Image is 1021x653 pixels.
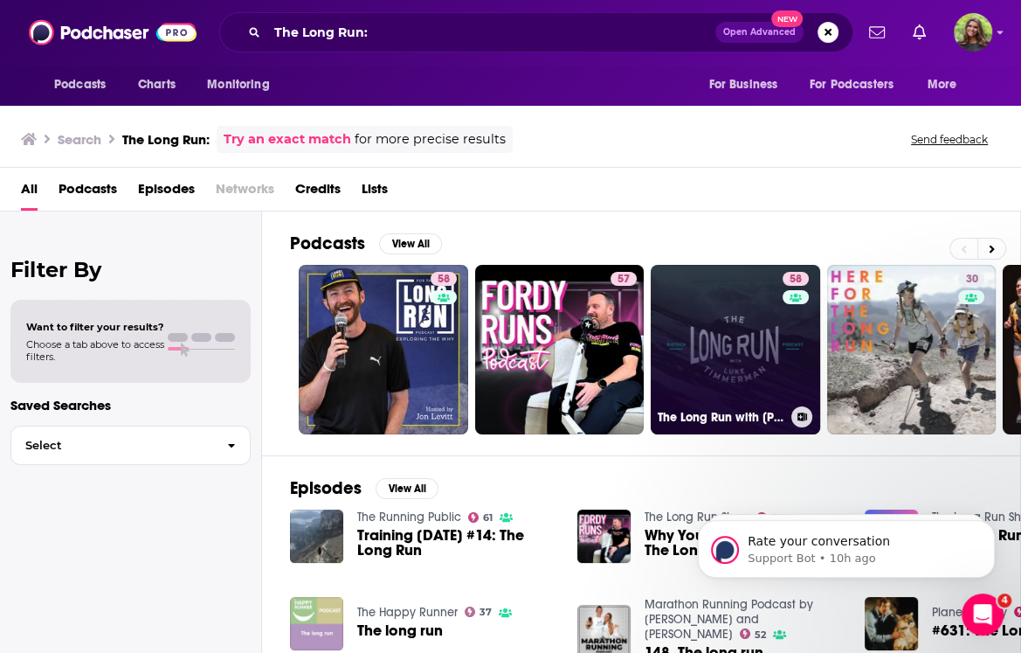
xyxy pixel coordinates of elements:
h2: Filter By [10,257,251,282]
span: Choose a tab above to access filters. [26,338,164,363]
button: View All [376,478,438,499]
a: 58The Long Run with [PERSON_NAME] [651,265,820,434]
a: The long run [357,623,443,638]
a: The Happy Runner [357,605,458,620]
span: Charts [138,73,176,97]
a: 61 [468,512,493,523]
span: 58 [790,271,802,288]
span: for more precise results [355,129,506,149]
a: Why You Should Never Miss The Long Run [645,528,844,558]
a: Show notifications dropdown [862,17,892,47]
button: Send feedback [906,132,993,147]
a: 37 [465,607,493,617]
h3: The Long Run: [122,131,210,148]
a: PodcastsView All [290,233,442,254]
img: The long run [290,597,343,650]
a: 58 [783,272,809,286]
img: Training Tuesday #14: The Long Run [290,510,343,563]
a: The Long Run Show [645,510,749,524]
h3: The Long Run with [PERSON_NAME] [658,410,784,425]
span: 52 [755,631,766,639]
a: Episodes [138,175,195,211]
input: Search podcasts, credits, & more... [267,18,715,46]
span: Want to filter your results? [26,321,164,333]
iframe: Intercom live chat [962,594,1004,636]
span: More [928,73,957,97]
span: 30 [965,271,977,288]
p: Saved Searches [10,397,251,413]
button: open menu [915,68,979,101]
a: Planet Money [932,605,1007,620]
a: 30 [958,272,984,286]
h2: Podcasts [290,233,365,254]
button: open menu [696,68,799,101]
a: Show notifications dropdown [906,17,933,47]
img: Podchaser - Follow, Share and Rate Podcasts [29,16,197,49]
a: EpisodesView All [290,477,438,499]
a: 58 [299,265,468,434]
button: open menu [42,68,128,101]
a: Charts [127,68,186,101]
button: View All [379,233,442,254]
button: Show profile menu [954,13,992,52]
a: Try an exact match [224,129,351,149]
button: open menu [195,68,292,101]
a: 57 [475,265,645,434]
span: 37 [479,608,492,616]
span: Training [DATE] #14: The Long Run [357,528,556,558]
a: Podcasts [59,175,117,211]
button: open menu [798,68,919,101]
a: Training Tuesday #14: The Long Run [357,528,556,558]
span: Monitoring [207,73,269,97]
span: For Podcasters [810,73,893,97]
span: 57 [617,271,630,288]
span: 58 [438,271,450,288]
span: 4 [997,594,1011,608]
span: Open Advanced [723,28,796,37]
h2: Episodes [290,477,362,499]
a: 57 [611,272,637,286]
a: 58 [431,272,457,286]
a: All [21,175,38,211]
a: 30 [827,265,997,434]
img: Why You Should Never Miss The Long Run [577,510,631,563]
button: Select [10,426,251,465]
div: Search podcasts, credits, & more... [219,12,853,52]
span: Logged in as reagan34226 [954,13,992,52]
img: User Profile [954,13,992,52]
img: #631: The Long Run [865,597,918,650]
a: 52 [740,629,767,639]
span: New [771,10,803,27]
span: Networks [216,175,274,211]
a: Marathon Running Podcast by Letty and Ryan [645,597,813,642]
span: 61 [483,514,493,522]
a: The Running Public [357,510,461,524]
span: Select [11,440,213,451]
h3: Search [58,131,101,148]
span: Podcasts [54,73,106,97]
a: Credits [295,175,341,211]
a: Lists [362,175,388,211]
span: For Business [708,73,777,97]
iframe: Intercom notifications message [672,483,1021,606]
button: Open AdvancedNew [715,22,804,43]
